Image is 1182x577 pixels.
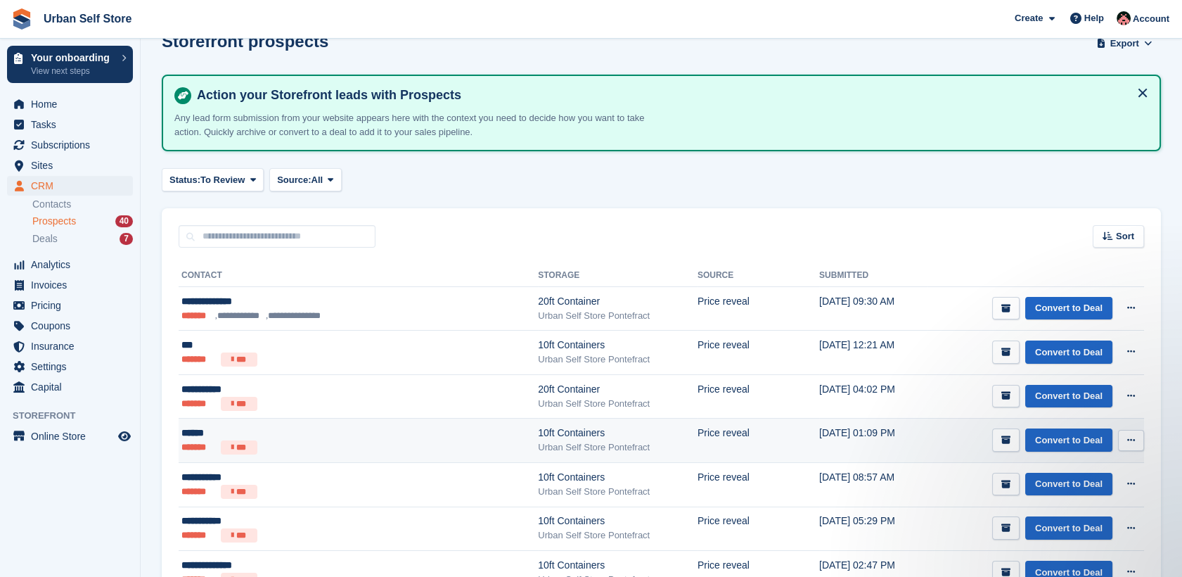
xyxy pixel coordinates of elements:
span: Pricing [31,296,115,315]
a: menu [7,156,133,175]
button: Source: All [269,168,342,191]
span: Analytics [31,255,115,274]
span: Create [1015,11,1043,25]
span: Home [31,94,115,114]
td: [DATE] 04:02 PM [819,374,927,419]
div: 7 [120,233,133,245]
td: Price reveal [698,287,819,331]
a: Preview store [116,428,133,445]
a: Convert to Deal [1025,516,1112,540]
a: Convert to Deal [1025,473,1112,496]
p: View next steps [31,65,115,77]
td: Price reveal [698,507,819,551]
span: All [311,173,323,187]
a: Convert to Deal [1025,341,1112,364]
a: menu [7,135,133,155]
a: Convert to Deal [1025,297,1112,320]
td: Price reveal [698,374,819,419]
a: menu [7,336,133,356]
th: Submitted [819,265,927,287]
a: Urban Self Store [38,7,137,30]
a: menu [7,296,133,315]
span: Subscriptions [31,135,115,155]
div: 10ft Containers [538,558,698,573]
div: 20ft Container [538,382,698,397]
span: Sort [1116,229,1134,243]
td: [DATE] 01:09 PM [819,419,927,463]
img: Josh Marshall [1117,11,1131,25]
button: Export [1093,32,1155,55]
a: menu [7,115,133,134]
p: Your onboarding [31,53,115,63]
span: Prospects [32,215,76,228]
h4: Action your Storefront leads with Prospects [191,87,1148,103]
a: Convert to Deal [1025,429,1112,452]
a: menu [7,316,133,336]
a: Prospects 40 [32,214,133,229]
span: Deals [32,232,58,246]
a: Contacts [32,198,133,211]
div: 10ft Containers [538,426,698,440]
span: Coupons [31,316,115,336]
div: Urban Self Store Pontefract [538,440,698,455]
span: Sites [31,156,115,175]
p: Any lead form submission from your website appears here with the context you need to decide how y... [174,111,667,139]
td: [DATE] 08:57 AM [819,463,927,507]
td: Price reveal [698,419,819,463]
a: menu [7,275,133,295]
a: menu [7,176,133,196]
button: Status: To Review [162,168,264,191]
a: menu [7,357,133,376]
span: Help [1084,11,1104,25]
a: menu [7,426,133,446]
span: Tasks [31,115,115,134]
span: Settings [31,357,115,376]
span: To Review [200,173,245,187]
div: Urban Self Store Pontefract [538,485,698,499]
span: Account [1133,12,1169,26]
a: menu [7,94,133,114]
span: Capital [31,377,115,397]
th: Storage [538,265,698,287]
div: 10ft Containers [538,514,698,528]
img: stora-icon-8386f47178a22dfd0bd8f6a31ec36ba5ce8667c1dd55bd0f319d3a0aa187defe.svg [11,8,32,30]
div: Urban Self Store Pontefract [538,309,698,323]
th: Contact [179,265,538,287]
div: Urban Self Store Pontefract [538,528,698,543]
span: Status: [169,173,200,187]
div: 20ft Container [538,294,698,309]
td: Price reveal [698,331,819,375]
div: 10ft Containers [538,470,698,485]
span: Insurance [31,336,115,356]
td: Price reveal [698,463,819,507]
a: menu [7,377,133,397]
td: [DATE] 05:29 PM [819,507,927,551]
th: Source [698,265,819,287]
div: Urban Self Store Pontefract [538,353,698,367]
a: menu [7,255,133,274]
div: 10ft Containers [538,338,698,353]
td: [DATE] 12:21 AM [819,331,927,375]
td: [DATE] 09:30 AM [819,287,927,331]
div: 40 [115,215,133,227]
a: Convert to Deal [1025,385,1112,408]
a: Your onboarding View next steps [7,46,133,83]
span: CRM [31,176,115,196]
a: Deals 7 [32,232,133,246]
span: Storefront [13,409,140,423]
span: Source: [277,173,311,187]
h1: Storefront prospects [162,32,328,51]
span: Invoices [31,275,115,295]
div: Urban Self Store Pontefract [538,397,698,411]
span: Export [1110,37,1139,51]
span: Online Store [31,426,115,446]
